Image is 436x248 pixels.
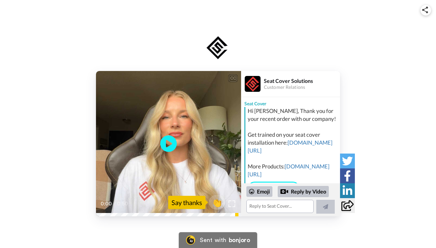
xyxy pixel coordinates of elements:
div: Emoji [246,186,272,197]
img: Profile Image [245,76,261,92]
div: Hi [PERSON_NAME], Thank you for your recent order with our company! Get trained on your seat cove... [248,107,338,178]
a: Install Videos [248,182,300,195]
div: Reply by Video [280,188,288,195]
img: logo [204,35,232,61]
div: Customer Relations [264,85,340,90]
div: Seat Cover [241,97,340,107]
div: Seat Cover Solutions [264,78,340,84]
a: Bonjoro Logo [179,232,257,248]
a: [DOMAIN_NAME][URL] [248,163,329,178]
div: Say thanks [168,196,205,209]
img: ic_share.svg [422,7,428,13]
a: [DOMAIN_NAME][URL] [248,139,332,154]
span: 0:50 [117,200,129,208]
img: Full screen [229,200,235,207]
div: CC [229,75,237,82]
div: Reply by Video [278,186,329,197]
span: 👏 [209,197,225,208]
button: 👏 [209,195,225,210]
span: 0:00 [101,200,112,208]
img: Bonjoro Logo [186,235,195,245]
span: / [113,200,116,208]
